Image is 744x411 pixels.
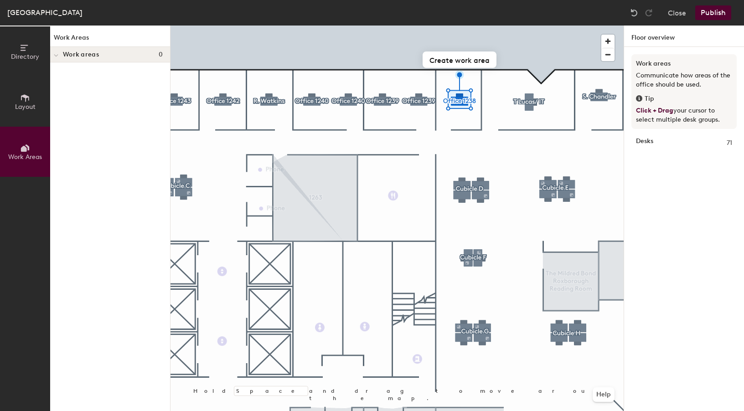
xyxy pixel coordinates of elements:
span: 0 [159,51,163,58]
button: Help [593,387,615,402]
button: Publish [695,5,731,20]
img: Undo [630,8,639,17]
button: Create work area [423,51,496,68]
span: Work Areas [8,153,42,161]
p: your cursor to select multiple desk groups. [636,106,732,124]
h3: Work areas [636,59,732,69]
img: Redo [644,8,653,17]
span: Directory [11,53,39,61]
span: Click + Drag [636,107,673,114]
span: Work areas [63,51,99,58]
h1: Work Areas [50,33,170,47]
span: Layout [15,103,36,111]
button: Close [668,5,686,20]
h1: Floor overview [624,26,744,47]
strong: Desks [636,138,653,148]
span: 71 [727,138,732,148]
div: [GEOGRAPHIC_DATA] [7,7,83,18]
p: Communicate how areas of the office should be used. [636,71,732,89]
div: Tip [636,94,732,104]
